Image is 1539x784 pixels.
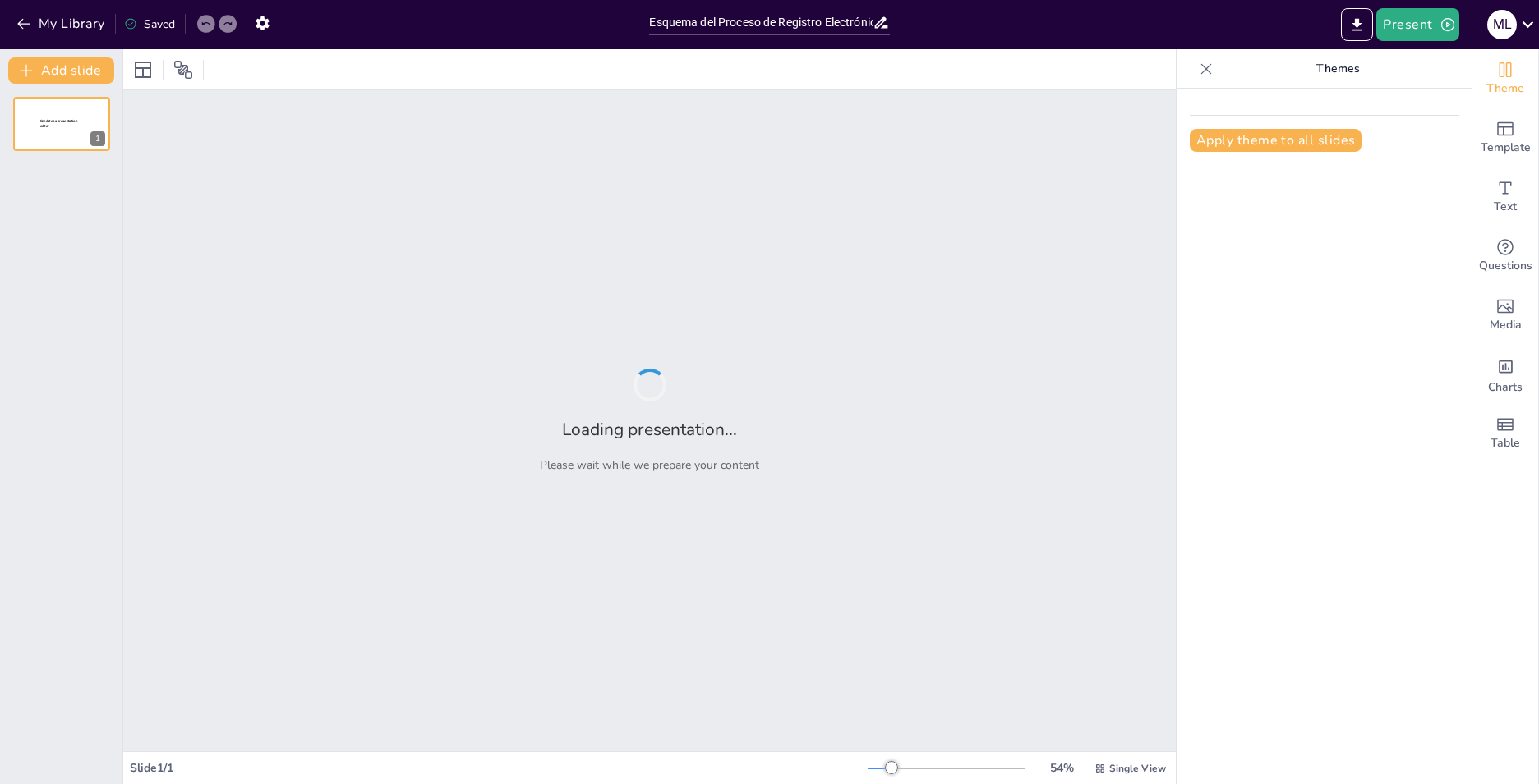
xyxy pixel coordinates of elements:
[1481,139,1531,157] span: Template
[1472,167,1538,227] div: Add text boxes
[649,11,872,34] input: Insert title
[1486,80,1524,98] span: Theme
[130,760,868,776] div: Slide 1 / 1
[13,97,110,151] div: 1
[1491,434,1520,452] span: Table
[1472,345,1538,404] div: Add charts and graphs
[12,11,112,37] button: My Library
[1472,404,1538,463] div: Add a table
[124,16,175,32] div: Saved
[40,119,77,128] span: Sendsteps presentation editor
[1190,129,1362,152] button: Apply theme to all slides
[1219,49,1456,89] p: Themes
[1472,227,1538,286] div: Get real-time input from your audience
[1376,8,1458,41] button: Present
[1042,760,1081,776] div: 54 %
[1487,10,1517,39] div: M L
[173,60,193,80] span: Position
[1487,8,1517,41] button: M L
[540,457,759,473] p: Please wait while we prepare your content
[130,57,156,83] div: Layout
[1488,378,1523,397] span: Charts
[1109,762,1166,775] span: Single View
[90,131,105,146] div: 1
[1472,108,1538,167] div: Add ready made slides
[1494,198,1517,216] span: Text
[1479,257,1532,275] span: Questions
[1472,49,1538,108] div: Change the overall theme
[562,418,737,441] h2: Loading presentation...
[8,57,114,84] button: Add slide
[1490,316,1522,334] span: Media
[1341,8,1373,41] button: Export to PowerPoint
[1472,286,1538,345] div: Add images, graphics, shapes or video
